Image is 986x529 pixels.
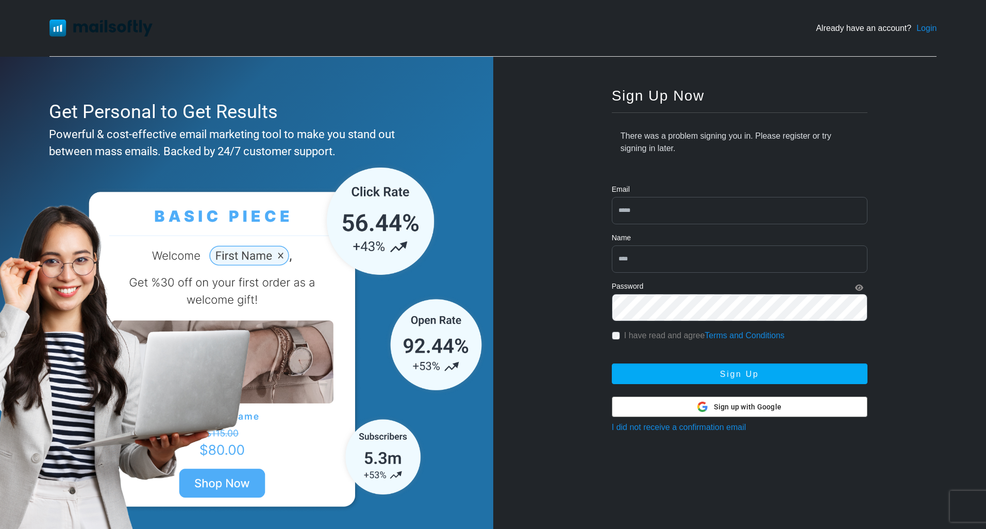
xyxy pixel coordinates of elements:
label: Name [612,233,631,243]
img: Mailsoftly [49,20,153,36]
label: Email [612,184,630,195]
label: Password [612,281,643,292]
button: Sign up with Google [612,396,867,417]
span: Sign Up Now [612,88,705,104]
button: Sign Up [612,363,867,384]
i: Show Password [855,284,863,291]
a: Login [916,22,937,35]
a: I did not receive a confirmation email [612,423,746,432]
span: Sign up with Google [714,402,781,412]
div: Powerful & cost-effective email marketing tool to make you stand out between mass emails. Backed ... [49,126,439,160]
label: I have read and agree [624,329,784,342]
div: Already have an account? [816,22,937,35]
div: There was a problem signing you in. Please register or try signing in later. [612,121,867,163]
div: Get Personal to Get Results [49,98,439,126]
a: Terms and Conditions [705,331,784,340]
